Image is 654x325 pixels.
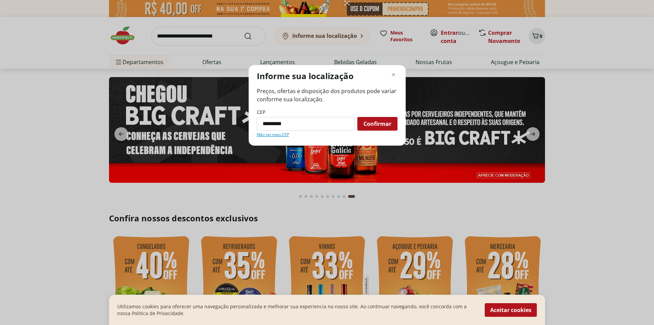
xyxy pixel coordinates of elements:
button: Fechar modal de regionalização [389,71,398,79]
p: Utilizamos cookies para oferecer uma navegação personalizada e melhorar sua experiencia no nosso ... [117,303,477,317]
div: Modal de regionalização [249,65,406,146]
button: Confirmar [357,117,398,131]
p: Informe sua localização [257,71,354,82]
span: Preços, ofertas e disposição dos produtos pode variar conforme sua localização. [257,87,398,103]
button: Aceitar cookies [485,303,537,317]
span: Confirmar [363,121,391,127]
a: Não sei meu CEP [257,132,289,137]
label: CEP [257,109,265,116]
